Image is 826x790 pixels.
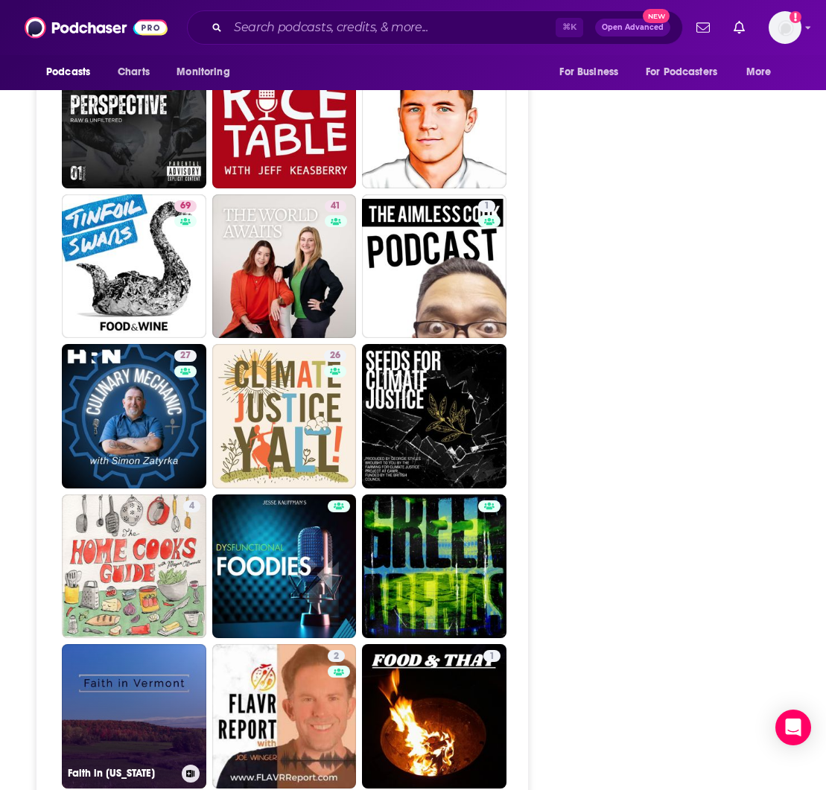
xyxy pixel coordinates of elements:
[212,344,357,488] a: 26
[646,62,717,83] span: For Podcasters
[736,58,790,86] button: open menu
[362,194,506,339] a: 1
[46,62,90,83] span: Podcasts
[769,11,801,44] button: Show profile menu
[166,58,249,86] button: open menu
[484,199,489,214] span: 1
[25,13,168,42] img: Podchaser - Follow, Share and Rate Podcasts
[331,199,340,214] span: 41
[324,350,346,362] a: 26
[769,11,801,44] img: User Profile
[728,15,751,40] a: Show notifications dropdown
[328,650,345,662] a: 2
[212,44,357,188] a: 31
[559,62,618,83] span: For Business
[489,649,495,664] span: 1
[180,348,191,363] span: 27
[68,767,176,780] h3: Faith in [US_STATE]
[746,62,772,83] span: More
[602,24,664,31] span: Open Advanced
[334,649,339,664] span: 2
[189,499,194,514] span: 4
[483,650,501,662] a: 1
[187,10,683,45] div: Search podcasts, credits, & more...
[325,200,346,212] a: 41
[108,58,159,86] a: Charts
[62,494,206,639] a: 4
[549,58,637,86] button: open menu
[362,644,506,789] a: 1
[478,200,495,212] a: 1
[556,18,583,37] span: ⌘ K
[177,62,229,83] span: Monitoring
[62,194,206,339] a: 69
[228,16,556,39] input: Search podcasts, credits, & more...
[62,344,206,488] a: 27
[118,62,150,83] span: Charts
[775,710,811,745] div: Open Intercom Messenger
[330,348,340,363] span: 26
[595,19,670,36] button: Open AdvancedNew
[62,644,206,789] a: Faith in [US_STATE]
[790,11,801,23] svg: Add a profile image
[643,9,670,23] span: New
[180,199,191,214] span: 69
[174,200,197,212] a: 69
[62,44,206,188] a: 31
[690,15,716,40] a: Show notifications dropdown
[636,58,739,86] button: open menu
[212,194,357,339] a: 41
[769,11,801,44] span: Logged in as CookbookCarrie
[36,58,109,86] button: open menu
[212,644,357,789] a: 2
[183,500,200,512] a: 4
[174,350,197,362] a: 27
